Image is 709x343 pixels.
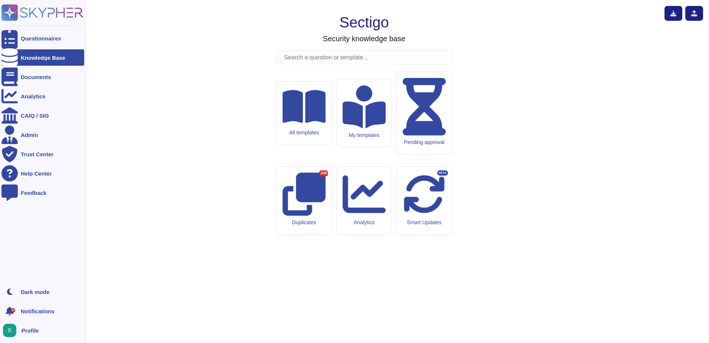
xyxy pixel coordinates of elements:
img: user [3,324,16,337]
div: My templates [343,132,386,138]
div: Pending approval [403,139,446,146]
div: 249 [319,170,328,176]
a: Documents [1,69,84,85]
button: user [1,322,22,339]
input: Search a question or template... [280,51,452,64]
span: Notifications [21,308,55,314]
a: Admin [1,127,84,143]
a: Help Center [1,165,84,182]
a: CAIQ / SIG [1,107,84,124]
div: Questionnaires [21,36,61,41]
div: BETA [437,170,448,176]
div: Help Center [21,171,52,176]
div: Duplicates [283,219,326,226]
div: Documents [21,74,51,80]
h1: Sectigo [339,13,389,31]
div: Analytics [343,219,386,226]
a: Feedback [1,184,84,201]
div: Admin [21,132,38,138]
div: All templates [283,130,326,136]
a: Questionnaires [1,30,84,46]
div: Feedback [21,190,46,196]
div: 9+ [11,308,15,313]
h3: Security knowledge base [323,34,405,43]
div: Analytics [21,94,46,99]
div: Knowledge Base [21,55,65,61]
a: Analytics [1,88,84,104]
div: Smart Updates [403,219,446,226]
div: Trust Center [21,151,53,157]
div: CAIQ / SIG [21,113,49,118]
div: Dark mode [21,289,50,295]
a: Trust Center [1,146,84,162]
a: Knowledge Base [1,49,84,66]
span: Profile [22,328,39,333]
